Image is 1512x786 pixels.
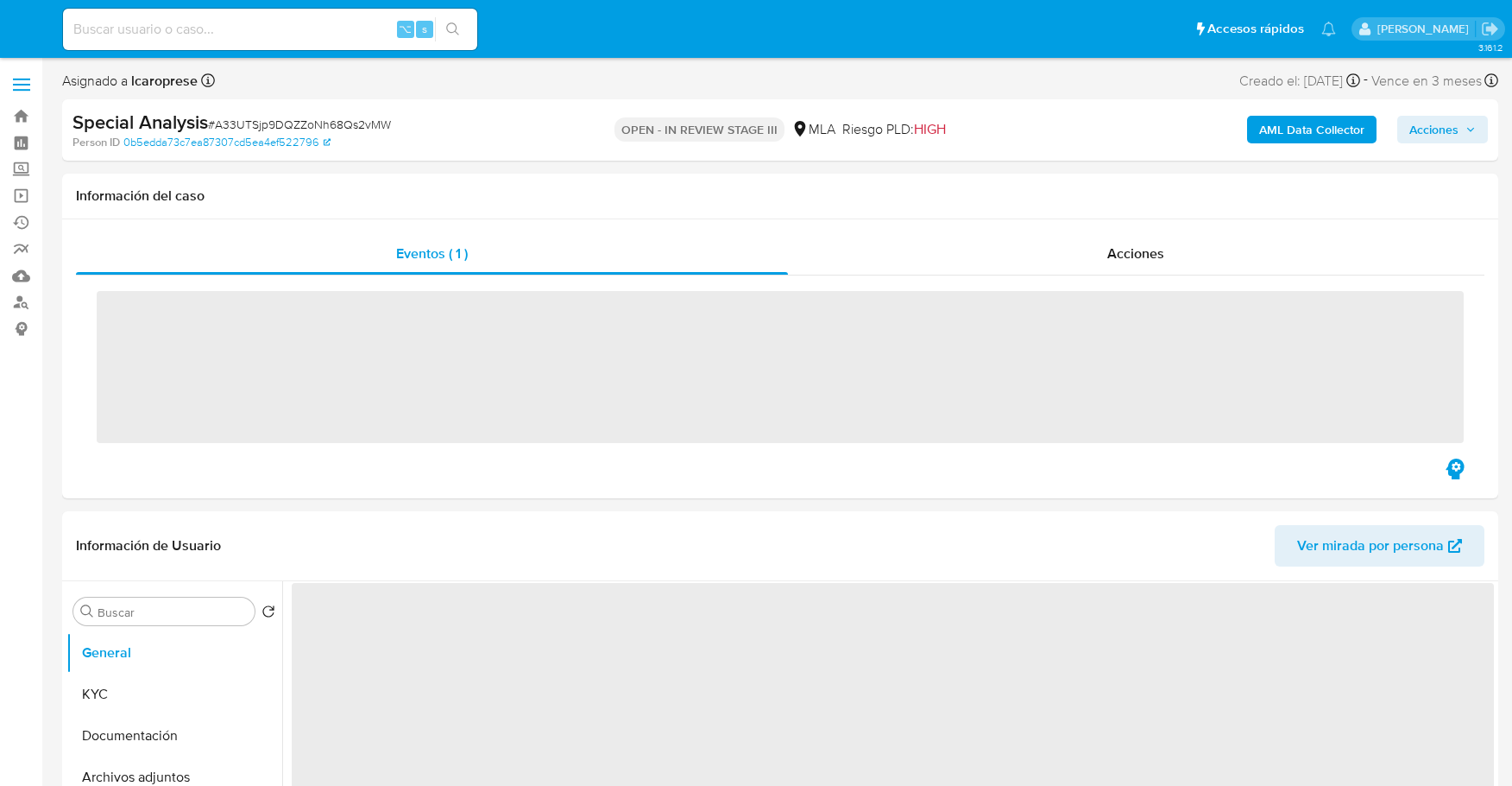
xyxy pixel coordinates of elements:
[1247,116,1377,143] button: AML Data Collector
[1275,525,1484,567] button: Ver mirada por persona
[914,119,946,139] span: HIGH
[1239,69,1360,92] div: Creado el: [DATE]
[435,17,470,41] button: search-icon
[1409,116,1458,143] span: Acciones
[76,187,1484,205] h1: Información del caso
[66,674,282,715] button: KYC
[97,291,1464,443] span: ‌
[123,135,331,150] a: 0b5edda73c7ea87307cd5ea4ef522796
[1481,20,1499,38] a: Salir
[614,117,784,142] p: OPEN - IN REVIEW STAGE III
[791,120,835,139] div: MLA
[63,18,477,41] input: Buscar usuario o caso...
[66,715,282,757] button: Documentación
[62,72,198,91] span: Asignado a
[98,605,248,620] input: Buscar
[80,605,94,618] button: Buscar
[399,21,412,37] span: ⌥
[396,244,468,263] span: Eventos ( 1 )
[1371,72,1482,91] span: Vence en 3 meses
[1321,22,1336,36] a: Notificaciones
[842,120,946,139] span: Riesgo PLD:
[1259,116,1364,143] b: AML Data Collector
[422,21,427,37] span: s
[1107,244,1164,263] span: Acciones
[128,71,198,91] b: lcaroprese
[261,605,275,624] button: Volver al orden por defecto
[1207,20,1304,38] span: Accesos rápidos
[1364,69,1368,92] span: -
[72,108,208,136] b: Special Analysis
[72,135,120,150] b: Person ID
[1397,116,1488,143] button: Acciones
[76,537,221,555] h1: Información de Usuario
[66,632,282,674] button: General
[208,116,391,133] span: # A33UTSjp9DQZZoNh68Qs2vMW
[1297,525,1444,567] span: Ver mirada por persona
[1377,21,1475,37] p: stefania.bordes@mercadolibre.com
